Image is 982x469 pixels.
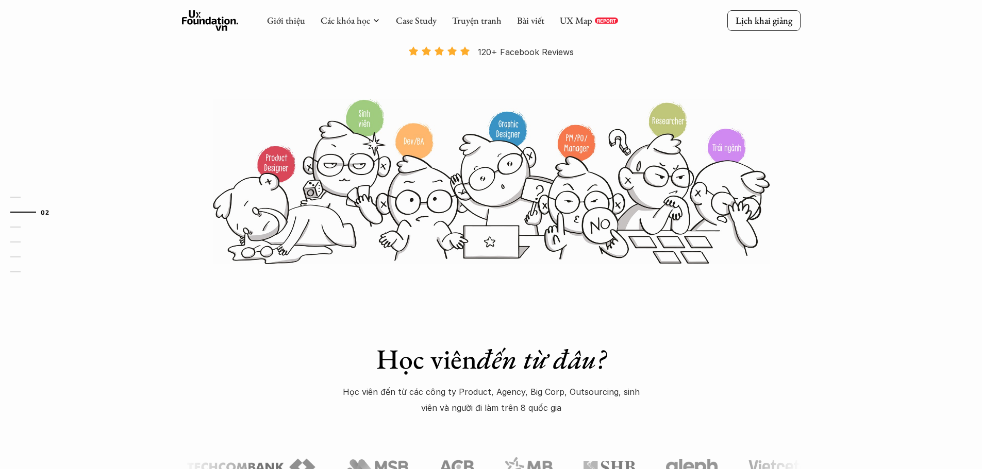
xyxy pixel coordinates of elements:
[267,14,305,26] a: Giới thiệu
[595,18,618,24] a: REPORT
[10,206,59,218] a: 02
[478,44,574,60] p: 120+ Facebook Reviews
[337,384,646,415] p: Học viên đến từ các công ty Product, Agency, Big Corp, Outsourcing, sinh viên và người đi làm trê...
[321,14,370,26] a: Các khóa học
[477,341,606,377] em: đến từ đâu?
[400,46,583,98] a: 120+ Facebook Reviews
[517,14,544,26] a: Bài viết
[452,14,502,26] a: Truyện tranh
[736,14,792,26] p: Lịch khai giảng
[311,342,672,376] h1: Học viên
[41,209,49,216] strong: 02
[396,14,437,26] a: Case Study
[597,18,616,24] p: REPORT
[560,14,592,26] a: UX Map
[727,10,801,30] a: Lịch khai giảng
